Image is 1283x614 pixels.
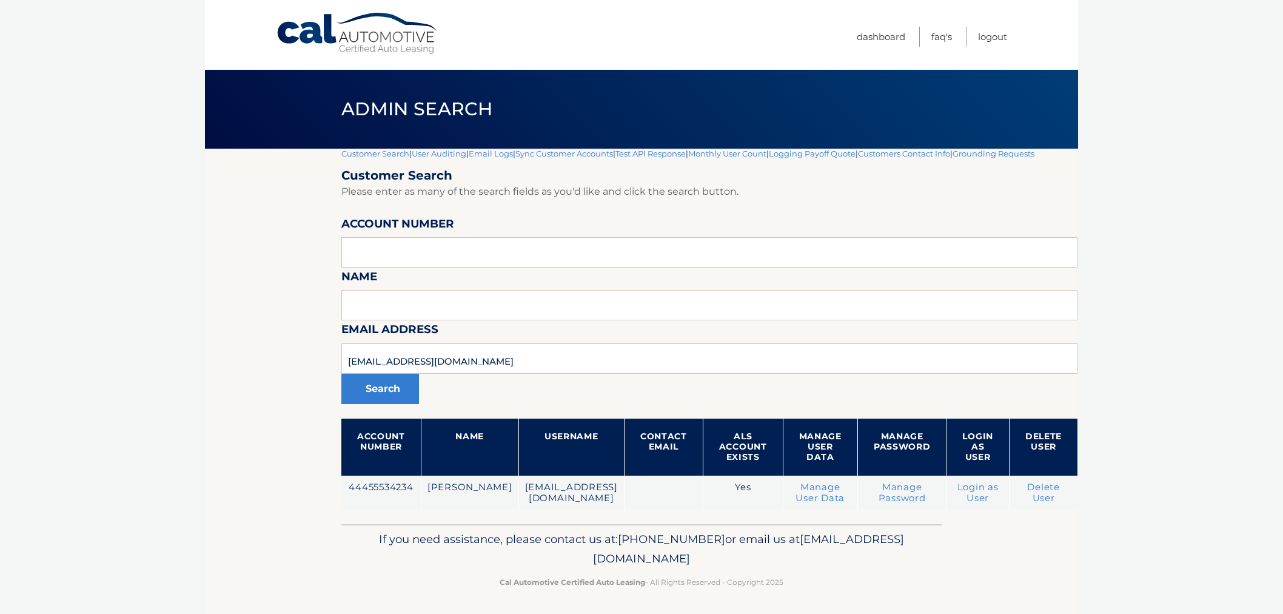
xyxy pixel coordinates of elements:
[341,149,1077,524] div: | | | | | | | |
[276,12,440,55] a: Cal Automotive
[618,532,725,546] span: [PHONE_NUMBER]
[341,215,454,237] label: Account Number
[946,419,1010,476] th: Login as User
[769,149,856,158] a: Logging Payoff Quote
[341,98,492,120] span: Admin Search
[593,532,904,565] span: [EMAIL_ADDRESS][DOMAIN_NAME]
[978,27,1007,47] a: Logout
[341,149,409,158] a: Customer Search
[518,419,624,476] th: Username
[858,149,950,158] a: Customers Contact Info
[341,374,419,404] button: Search
[341,476,421,510] td: 44455534234
[349,530,934,568] p: If you need assistance, please contact us at: or email us at
[518,476,624,510] td: [EMAIL_ADDRESS][DOMAIN_NAME]
[412,149,466,158] a: User Auditing
[515,149,613,158] a: Sync Customer Accounts
[341,168,1077,183] h2: Customer Search
[341,268,377,290] label: Name
[421,419,518,476] th: Name
[349,576,934,589] p: - All Rights Reserved - Copyright 2025
[615,149,686,158] a: Test API Response
[341,183,1077,200] p: Please enter as many of the search fields as you'd like and click the search button.
[953,149,1034,158] a: Grounding Requests
[703,419,783,476] th: ALS Account Exists
[1009,419,1077,476] th: Delete User
[1027,482,1060,504] a: Delete User
[957,482,999,504] a: Login as User
[879,482,926,504] a: Manage Password
[624,419,703,476] th: Contact Email
[931,27,952,47] a: FAQ's
[421,476,518,510] td: [PERSON_NAME]
[469,149,513,158] a: Email Logs
[783,419,857,476] th: Manage User Data
[857,27,905,47] a: Dashboard
[688,149,766,158] a: Monthly User Count
[341,419,421,476] th: Account Number
[796,482,845,504] a: Manage User Data
[341,320,438,343] label: Email Address
[857,419,946,476] th: Manage Password
[500,578,645,587] strong: Cal Automotive Certified Auto Leasing
[703,476,783,510] td: Yes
